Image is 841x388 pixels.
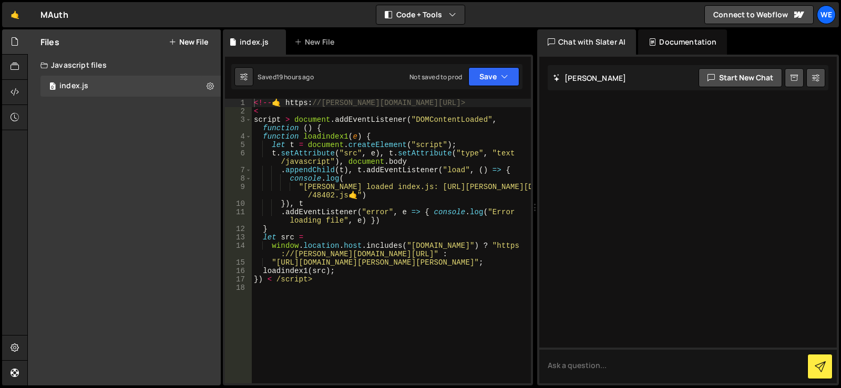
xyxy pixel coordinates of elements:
div: 1 [225,99,252,107]
div: 11 [225,208,252,225]
a: 🤙 [2,2,28,27]
div: 19 hours ago [276,72,314,81]
a: Connect to Webflow [704,5,814,24]
div: 10 [225,200,252,208]
div: 14 [225,242,252,258]
div: 15 [225,258,252,267]
div: New File [294,37,339,47]
div: 17382/48402.js [40,76,221,97]
button: New File [169,38,208,46]
div: 9 [225,183,252,200]
div: 12 [225,225,252,233]
div: 7 [225,166,252,174]
div: 18 [225,284,252,292]
div: Saved [258,72,314,81]
div: 17 [225,275,252,284]
div: 8 [225,174,252,183]
div: Not saved to prod [409,72,462,81]
h2: [PERSON_NAME] [553,73,626,83]
div: Chat with Slater AI [537,29,636,55]
h2: Files [40,36,59,48]
div: 6 [225,149,252,166]
div: Documentation [638,29,727,55]
button: Save [468,67,519,86]
a: We [817,5,836,24]
div: index.js [59,81,88,91]
div: Javascript files [28,55,221,76]
button: Code + Tools [376,5,465,24]
div: index.js [240,37,269,47]
span: 0 [49,83,56,91]
div: MAuth [40,8,68,21]
button: Start new chat [699,68,782,87]
div: 2 [225,107,252,116]
div: 3 [225,116,252,132]
div: 13 [225,233,252,242]
div: 16 [225,267,252,275]
div: 5 [225,141,252,149]
div: 4 [225,132,252,141]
